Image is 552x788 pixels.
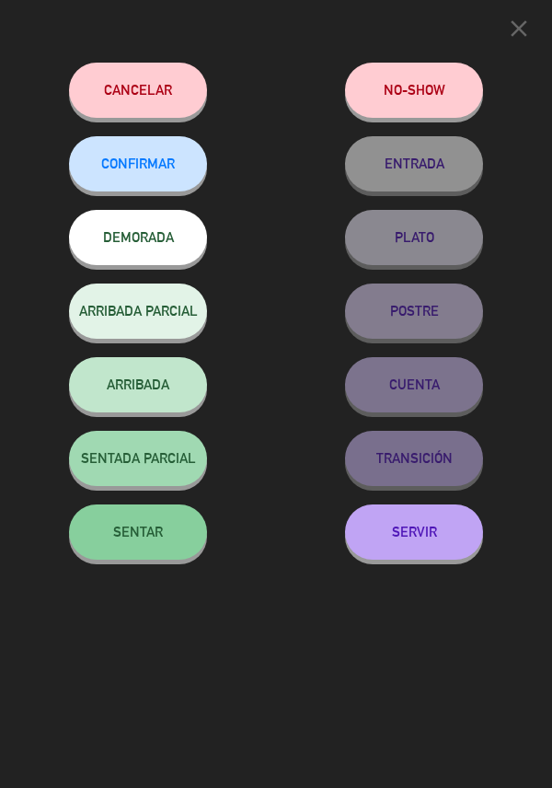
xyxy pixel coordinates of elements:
[505,15,533,42] i: close
[345,504,483,560] button: SERVIR
[69,431,207,486] button: SENTADA PARCIAL
[69,357,207,412] button: ARRIBADA
[69,136,207,191] button: CONFIRMAR
[79,303,198,319] span: ARRIBADA PARCIAL
[113,524,163,539] span: SENTAR
[69,284,207,339] button: ARRIBADA PARCIAL
[69,504,207,560] button: SENTAR
[69,63,207,118] button: Cancelar
[69,210,207,265] button: DEMORADA
[345,63,483,118] button: NO-SHOW
[345,357,483,412] button: CUENTA
[500,14,538,50] button: close
[345,431,483,486] button: TRANSICIÓN
[101,156,175,171] span: CONFIRMAR
[345,136,483,191] button: ENTRADA
[345,210,483,265] button: PLATO
[345,284,483,339] button: POSTRE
